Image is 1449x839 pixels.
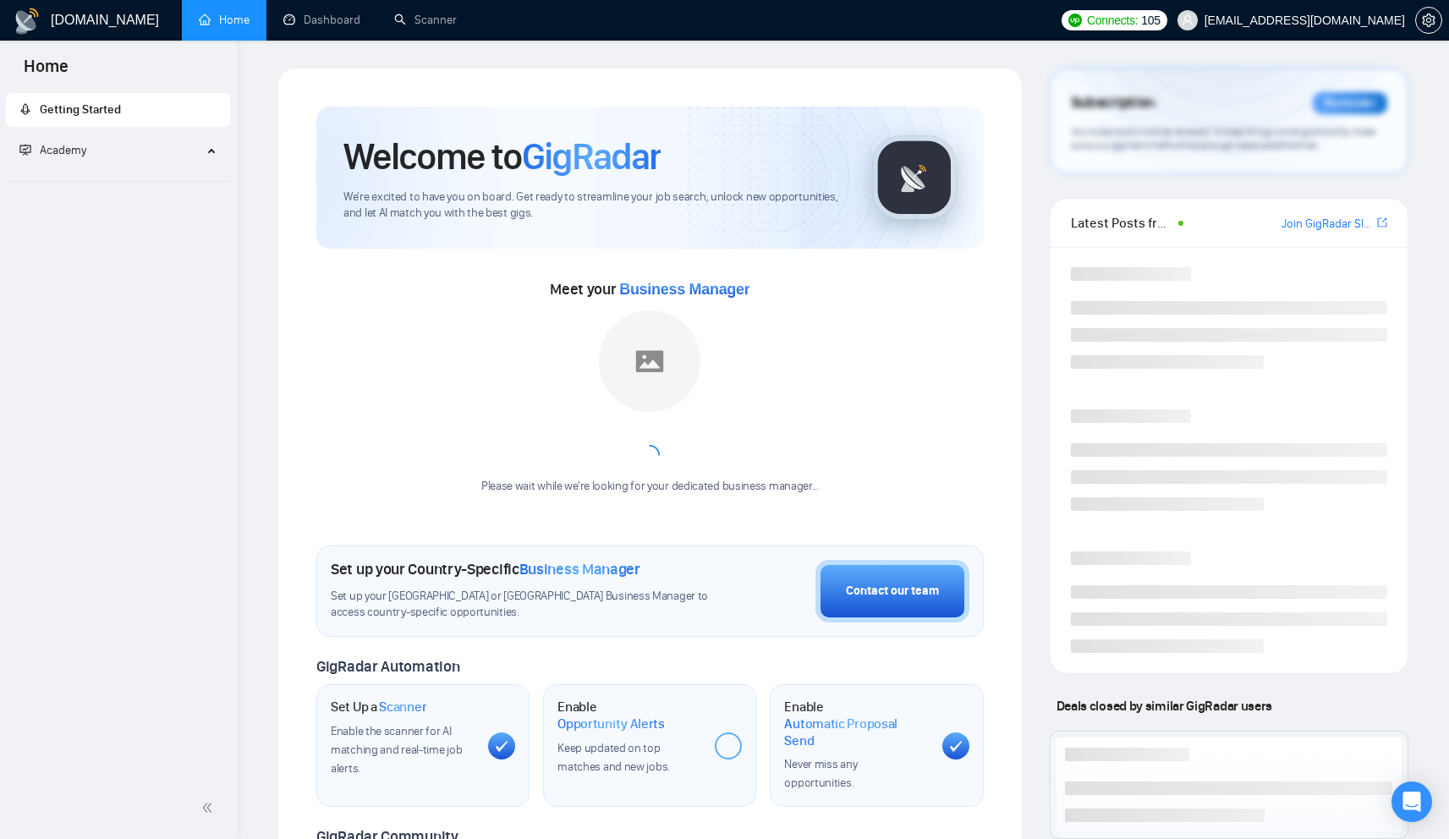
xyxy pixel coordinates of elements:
[1071,89,1155,118] span: Subscription
[1377,216,1387,229] span: export
[846,582,939,600] div: Contact our team
[1050,691,1279,721] span: Deals closed by similar GigRadar users
[637,442,662,468] span: loading
[343,189,845,222] span: We're excited to have you on board. Get ready to streamline your job search, unlock new opportuni...
[815,560,969,622] button: Contact our team
[1415,7,1442,34] button: setting
[1068,14,1082,27] img: upwork-logo.png
[6,174,230,185] li: Academy Homepage
[40,102,121,117] span: Getting Started
[522,134,661,179] span: GigRadar
[1182,14,1194,26] span: user
[872,135,957,220] img: gigradar-logo.png
[1071,212,1174,233] span: Latest Posts from the GigRadar Community
[331,589,714,621] span: Set up your [GEOGRAPHIC_DATA] or [GEOGRAPHIC_DATA] Business Manager to access country-specific op...
[619,281,749,298] span: Business Manager
[283,13,360,27] a: dashboardDashboard
[1141,11,1160,30] span: 105
[394,13,457,27] a: searchScanner
[557,699,701,732] h1: Enable
[1087,11,1138,30] span: Connects:
[784,699,928,749] h1: Enable
[784,757,857,790] span: Never miss any opportunities.
[14,8,41,35] img: logo
[19,143,86,157] span: Academy
[40,143,86,157] span: Academy
[1391,781,1432,822] div: Open Intercom Messenger
[19,144,31,156] span: fund-projection-screen
[557,716,665,732] span: Opportunity Alerts
[331,699,426,716] h1: Set Up a
[316,657,459,676] span: GigRadar Automation
[1415,14,1442,27] a: setting
[550,280,749,299] span: Meet your
[784,716,928,749] span: Automatic Proposal Send
[201,799,218,816] span: double-left
[1313,92,1387,114] div: Reminder
[331,724,462,776] span: Enable the scanner for AI matching and real-time job alerts.
[331,560,640,579] h1: Set up your Country-Specific
[557,741,670,774] span: Keep updated on top matches and new jobs.
[471,479,829,495] div: Please wait while we're looking for your dedicated business manager...
[599,310,700,412] img: placeholder.png
[343,134,661,179] h1: Welcome to
[519,560,640,579] span: Business Manager
[1377,215,1387,231] a: export
[6,93,230,127] li: Getting Started
[19,103,31,115] span: rocket
[379,699,426,716] span: Scanner
[10,54,82,90] span: Home
[1416,14,1441,27] span: setting
[1282,215,1374,233] a: Join GigRadar Slack Community
[1071,125,1375,152] span: Your subscription will be renewed. To keep things running smoothly, make sure your payment method...
[199,13,250,27] a: homeHome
